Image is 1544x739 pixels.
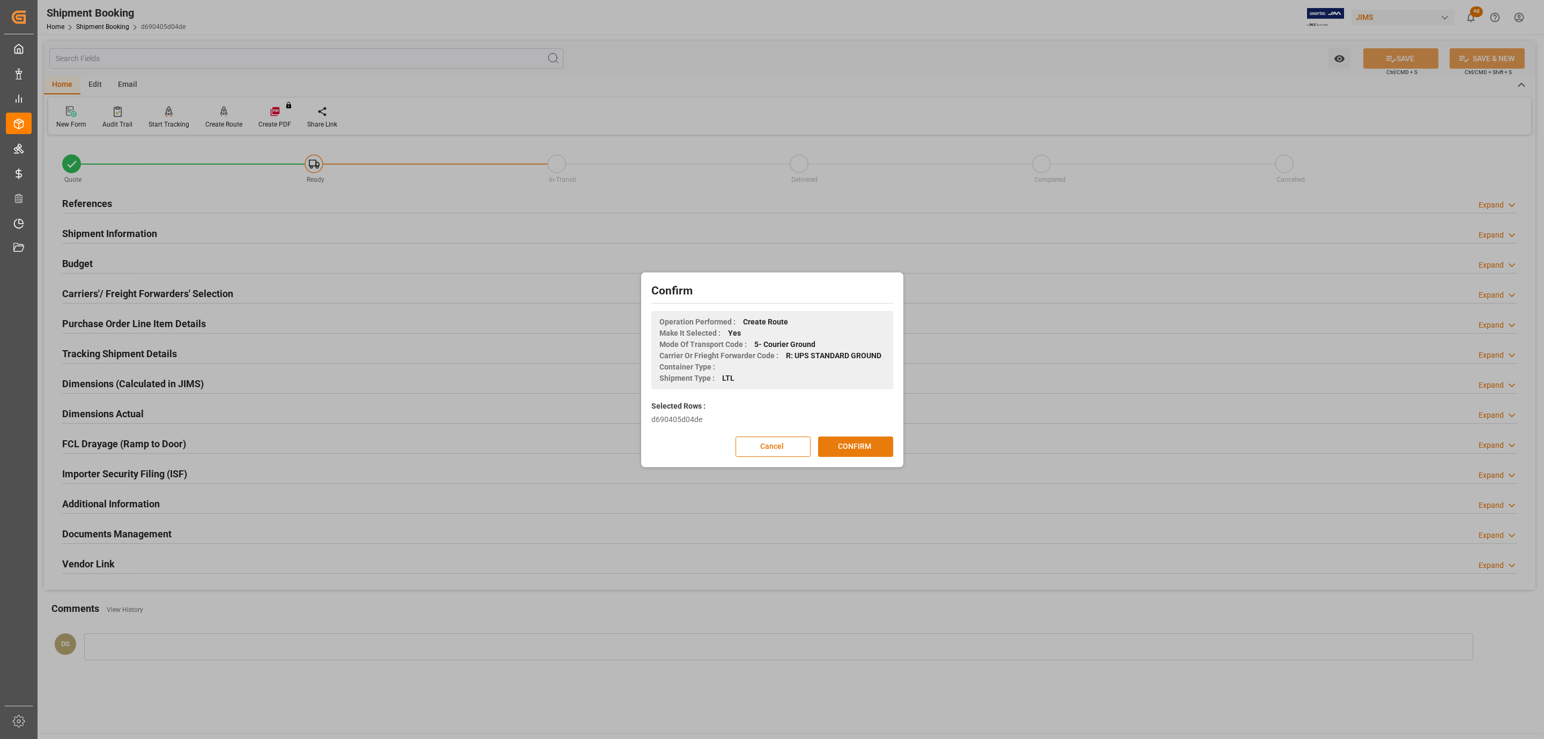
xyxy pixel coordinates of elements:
span: Mode Of Transport Code : [659,339,747,350]
button: CONFIRM [818,437,893,457]
span: LTL [722,373,734,384]
div: d690405d04de [651,414,893,425]
span: Container Type : [659,361,715,373]
span: Shipment Type : [659,373,715,384]
span: Operation Performed : [659,316,736,328]
span: Make It Selected : [659,328,721,339]
span: Create Route [743,316,788,328]
span: R: UPS STANDARD GROUND [786,350,881,361]
span: Carrier Or Frieght Forwarder Code : [659,350,778,361]
h2: Confirm [651,283,893,300]
span: 5- Courier Ground [754,339,815,350]
button: Cancel [736,437,811,457]
span: Yes [728,328,741,339]
label: Selected Rows : [651,401,706,412]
